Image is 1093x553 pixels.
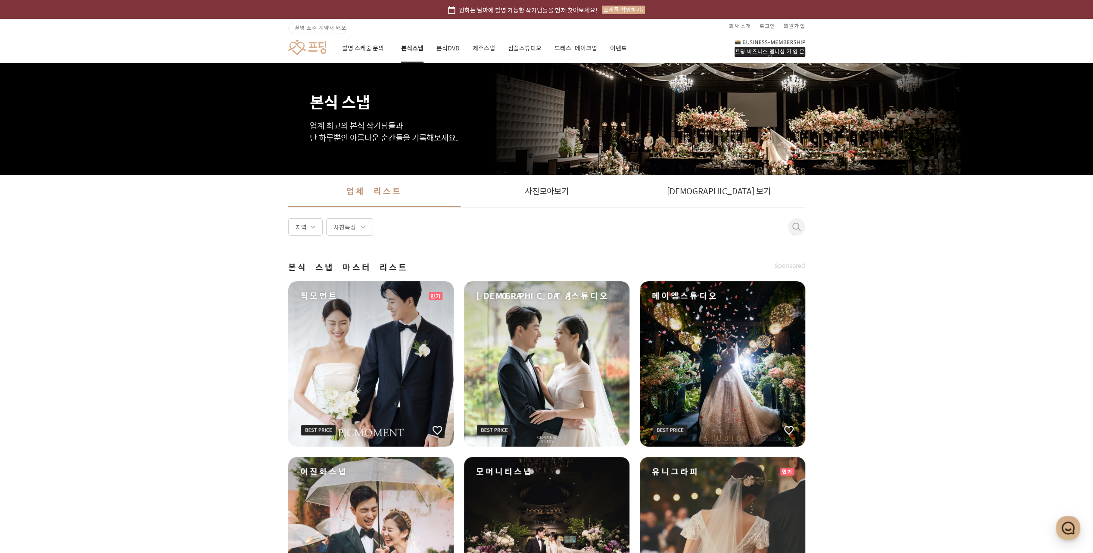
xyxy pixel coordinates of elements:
[735,39,805,57] a: 프딩 비즈니스 멤버십 가입 문의
[554,34,597,63] a: 드레스·메이크업
[476,290,609,302] span: [DEMOGRAPHIC_DATA]스튜디오
[775,261,805,270] span: Sponsored
[133,286,143,293] span: 설정
[288,261,408,273] span: 본식 스냅 마스터 리스트
[295,24,346,31] span: 촬영 표준 계약서 배포
[652,466,699,478] span: 유니그라피
[735,47,805,57] div: 프딩 비즈니스 멤버십 가입 문의
[342,34,388,63] a: 촬영 스케줄 문의
[288,175,461,207] a: 업체 리스트
[57,273,111,295] a: 대화
[461,175,633,207] a: 사진모아보기
[288,218,323,236] div: 지역
[784,19,805,33] a: 회원가입
[3,273,57,295] a: 홈
[300,290,338,302] span: 픽모먼트
[640,281,805,447] a: 메이엠스튜디오
[288,22,347,34] a: 촬영 표준 계약서 배포
[436,34,460,63] a: 본식DVD
[401,34,423,63] a: 본식스냅
[459,5,598,15] span: 원하는 날짜에 촬영 가능한 작가님들을 먼저 찾아보세요!
[310,120,784,144] p: 업계 최고의 본식 작가님들과 단 하루뿐인 아름다운 순간들을 기록해보세요.
[79,286,89,293] span: 대화
[464,281,629,447] a: [DEMOGRAPHIC_DATA]스튜디오
[477,425,511,435] img: icon-bp-label2.9f32ef38.svg
[310,63,784,109] h1: 본식 스냅
[473,34,495,63] a: 제주스냅
[653,425,687,435] img: icon-bp-label2.9f32ef38.svg
[111,273,165,295] a: 설정
[326,218,373,236] div: 사진특징
[780,468,794,475] div: 인기
[300,466,348,478] span: 이진화스냅
[729,19,751,33] a: 회사 소개
[602,6,645,14] div: 스케줄 확인하기
[508,34,542,63] a: 심플스튜디오
[633,175,805,207] a: [DEMOGRAPHIC_DATA] 보기
[788,223,798,240] button: 취소
[27,286,32,293] span: 홈
[476,466,533,478] span: 모머니티스냅
[760,19,775,33] a: 로그인
[429,292,442,300] div: 인기
[301,425,336,435] img: icon-bp-label2.9f32ef38.svg
[288,281,454,447] a: 픽모먼트 인기
[652,290,718,302] span: 메이엠스튜디오
[610,34,627,63] a: 이벤트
